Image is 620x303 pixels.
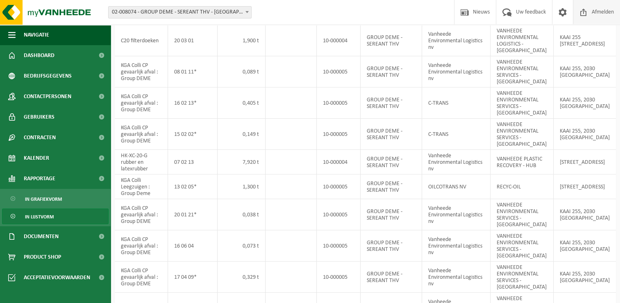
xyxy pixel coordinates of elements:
td: 0,329 t [218,262,265,293]
td: 08 01 11* [168,56,218,87]
td: 20 01 21* [168,199,218,230]
td: GROUP DEME - SEREANT THV [361,87,422,119]
td: VANHEEDE ENVIRONMENTAL SERVICES - [GEOGRAPHIC_DATA] [491,56,554,87]
td: KGA Colli CP gevaarlijk afval : Group DEME [115,262,168,293]
td: KAAI 255, 2030 [GEOGRAPHIC_DATA] [554,230,616,262]
td: Vanheede Environmental Logistics nv [422,150,491,174]
span: 02-008074 - GROUP DEME - SEREANT THV - ANTWERPEN [109,7,251,18]
td: KAAI 255, 2030 [GEOGRAPHIC_DATA] [554,262,616,293]
span: Contracten [24,127,56,148]
td: 16 02 13* [168,87,218,119]
span: Dashboard [24,45,55,66]
td: 1,900 t [218,25,265,56]
td: 10-000005 [317,199,361,230]
td: 07 02 13 [168,150,218,174]
td: 10-000005 [317,230,361,262]
span: Navigatie [24,25,49,45]
td: [STREET_ADDRESS] [554,150,616,174]
span: Rapportage [24,168,55,189]
td: 20 03 01 [168,25,218,56]
td: GROUP DEME - SEREANT THV [361,174,422,199]
td: 10-000005 [317,262,361,293]
td: C-TRANS [422,119,491,150]
td: 15 02 02* [168,119,218,150]
td: KAAI 255, 2030 [GEOGRAPHIC_DATA] [554,87,616,119]
td: KGA Colli Leegzuigen : Group Deme [115,174,168,199]
span: 02-008074 - GROUP DEME - SEREANT THV - ANTWERPEN [108,6,252,18]
span: Documenten [24,226,59,247]
td: KAAI 255 [STREET_ADDRESS] [554,25,616,56]
span: Product Shop [24,247,61,267]
td: GROUP DEME - SEREANT THV [361,199,422,230]
td: 10-000005 [317,119,361,150]
td: C20 filterdoeken [115,25,168,56]
td: VANHEEDE ENVIRONMENTAL SERVICES - [GEOGRAPHIC_DATA] [491,87,554,119]
td: GROUP DEME - SEREANT THV [361,25,422,56]
span: Bedrijfsgegevens [24,66,72,86]
td: 13 02 05* [168,174,218,199]
td: 0,405 t [218,87,265,119]
td: 0,038 t [218,199,265,230]
span: Contactpersonen [24,86,71,107]
td: 10-000005 [317,56,361,87]
td: Vanheede Environmental Logistics nv [422,199,491,230]
td: KGA Colli CP gevaarlijk afval : Group DEME [115,87,168,119]
span: Kalender [24,148,49,168]
td: Vanheede Environmental Logistics nv [422,56,491,87]
td: KGA Colli CP gevaarlijk afval : Group DEME [115,199,168,230]
td: GROUP DEME - SEREANT THV [361,262,422,293]
td: KAAI 255, 2030 [GEOGRAPHIC_DATA] [554,56,616,87]
a: In grafiekvorm [2,191,109,207]
td: KGA Colli CP gevaarlijk afval : Group DEME [115,119,168,150]
td: VANHEEDE ENVIRONMENTAL SERVICES - [GEOGRAPHIC_DATA] [491,230,554,262]
td: KAAI 255, 2030 [GEOGRAPHIC_DATA] [554,199,616,230]
td: GROUP DEME - SEREANT THV [361,150,422,174]
span: In lijstvorm [25,209,54,225]
td: OILCOTRANS NV [422,174,491,199]
td: 0,089 t [218,56,265,87]
span: Acceptatievoorwaarden [24,267,90,288]
td: 1,300 t [218,174,265,199]
span: Gebruikers [24,107,55,127]
td: VANHEEDE ENVIRONMENTAL SERVICES - [GEOGRAPHIC_DATA] [491,119,554,150]
td: 10-000005 [317,174,361,199]
td: HK-XC-20-G rubber en latexrubber [115,150,168,174]
td: 17 04 09* [168,262,218,293]
td: VANHEEDE PLASTIC RECOVERY - HUB [491,150,554,174]
td: 7,920 t [218,150,265,174]
td: GROUP DEME - SEREANT THV [361,56,422,87]
td: Vanheede Environmental Logistics nv [422,230,491,262]
td: GROUP DEME - SEREANT THV [361,230,422,262]
td: RECYC-OIL [491,174,554,199]
td: 0,073 t [218,230,265,262]
td: KGA Colli CP gevaarlijk afval : Group DEME [115,56,168,87]
td: VANHEEDE ENVIRONMENTAL SERVICES - [GEOGRAPHIC_DATA] [491,262,554,293]
a: In lijstvorm [2,209,109,224]
span: In grafiekvorm [25,191,62,207]
td: [STREET_ADDRESS] [554,174,616,199]
td: 16 06 04 [168,230,218,262]
td: C-TRANS [422,87,491,119]
td: GROUP DEME - SEREANT THV [361,119,422,150]
td: VANHEEDE ENVIRONMENTAL SERVICES - [GEOGRAPHIC_DATA] [491,199,554,230]
td: 10-000005 [317,87,361,119]
td: 0,149 t [218,119,265,150]
td: 10-000004 [317,25,361,56]
td: VANHEEDE ENVIRONMENTAL LOGISTICS - [GEOGRAPHIC_DATA] [491,25,554,56]
td: KGA Colli CP gevaarlijk afval : Group DEME [115,230,168,262]
td: Vanheede Environmental Logistics nv [422,25,491,56]
td: KAAI 255, 2030 [GEOGRAPHIC_DATA] [554,119,616,150]
td: 10-000004 [317,150,361,174]
td: Vanheede Environmental Logistics nv [422,262,491,293]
